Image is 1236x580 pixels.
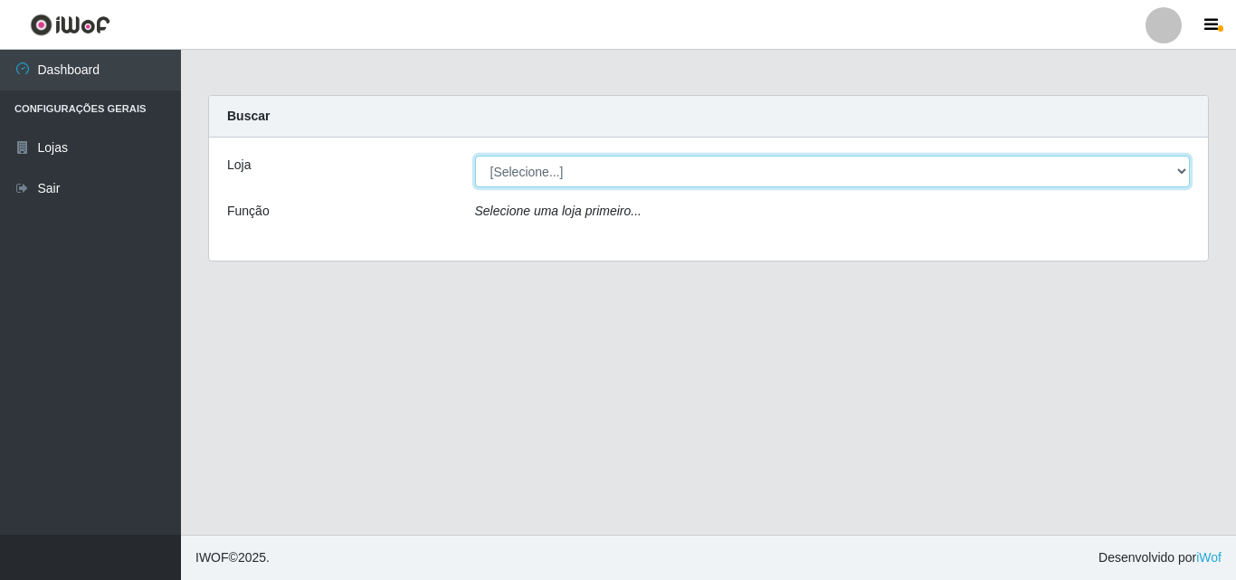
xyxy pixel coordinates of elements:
[1196,550,1222,565] a: iWof
[1098,548,1222,567] span: Desenvolvido por
[227,156,251,175] label: Loja
[227,109,270,123] strong: Buscar
[475,204,642,218] i: Selecione uma loja primeiro...
[227,202,270,221] label: Função
[30,14,110,36] img: CoreUI Logo
[195,550,229,565] span: IWOF
[195,548,270,567] span: © 2025 .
